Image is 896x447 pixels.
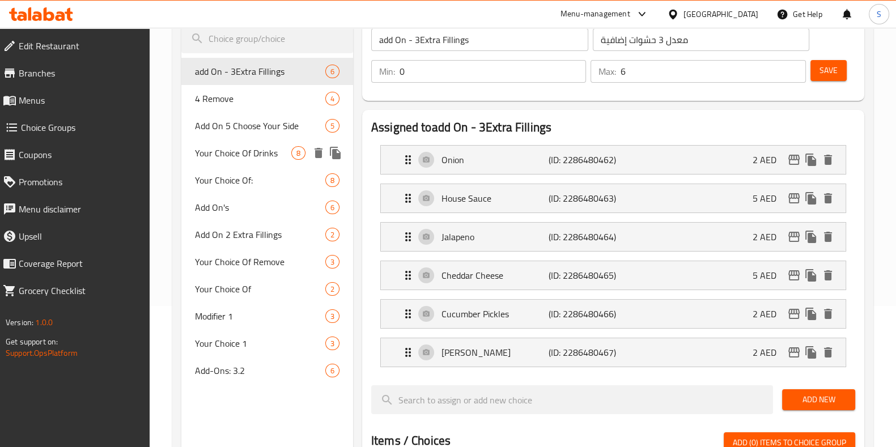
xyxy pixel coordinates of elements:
[371,141,855,179] li: Expand
[325,173,339,187] div: Choices
[326,365,339,376] span: 6
[753,307,785,321] p: 2 AED
[381,146,846,174] div: Expand
[21,121,141,134] span: Choice Groups
[325,337,339,350] div: Choices
[181,24,353,53] input: search
[326,311,339,322] span: 3
[810,60,847,81] button: Save
[181,194,353,221] div: Add On's6
[791,393,846,407] span: Add New
[753,153,785,167] p: 2 AED
[371,333,855,372] li: Expand
[327,144,344,161] button: duplicate
[181,357,353,384] div: Add-Ons: 3.26
[877,8,881,20] span: S
[325,364,339,377] div: Choices
[549,153,620,167] p: (ID: 2286480462)
[195,255,325,269] span: Your Choice Of Remove
[371,256,855,295] li: Expand
[19,229,141,243] span: Upsell
[371,119,855,136] h2: Assigned to add On - 3Extra Fillings
[195,92,325,105] span: 4 Remove
[753,346,785,359] p: 2 AED
[381,223,846,251] div: Expand
[802,228,819,245] button: duplicate
[181,248,353,275] div: Your Choice Of Remove3
[802,190,819,207] button: duplicate
[549,230,620,244] p: (ID: 2286480464)
[802,151,819,168] button: duplicate
[19,202,141,216] span: Menu disclaimer
[782,389,855,410] button: Add New
[6,346,78,360] a: Support.OpsPlatform
[549,346,620,359] p: (ID: 2286480467)
[819,267,836,284] button: delete
[441,230,549,244] p: Jalapeno
[181,330,353,357] div: Your Choice 13
[325,92,339,105] div: Choices
[325,65,339,78] div: Choices
[195,201,325,214] span: Add On's
[325,309,339,323] div: Choices
[195,119,325,133] span: Add On 5 Choose Your Side
[326,66,339,77] span: 6
[195,228,325,241] span: Add On 2 Extra Fillings
[381,300,846,328] div: Expand
[181,275,353,303] div: Your Choice Of2
[195,364,325,377] span: Add-Ons: 3.2
[802,305,819,322] button: duplicate
[802,344,819,361] button: duplicate
[371,385,773,414] input: search
[441,269,549,282] p: Cheddar Cheese
[326,284,339,295] span: 2
[785,267,802,284] button: edit
[785,151,802,168] button: edit
[181,139,353,167] div: Your Choice Of Drinks8deleteduplicate
[181,58,353,85] div: add On - 3Extra Fillings6
[753,269,785,282] p: 5 AED
[753,191,785,205] p: 5 AED
[195,282,325,296] span: Your Choice Of
[819,344,836,361] button: delete
[325,201,339,214] div: Choices
[195,337,325,350] span: Your Choice 1
[6,334,58,349] span: Get support on:
[195,65,325,78] span: add On - 3Extra Fillings
[6,315,33,330] span: Version:
[549,269,620,282] p: (ID: 2286480465)
[819,151,836,168] button: delete
[195,309,325,323] span: Modifier 1
[195,173,325,187] span: Your Choice Of:
[310,144,327,161] button: delete
[291,146,305,160] div: Choices
[181,221,353,248] div: Add On 2 Extra Fillings2
[325,282,339,296] div: Choices
[802,267,819,284] button: duplicate
[598,65,616,78] p: Max:
[19,39,141,53] span: Edit Restaurant
[785,228,802,245] button: edit
[326,257,339,267] span: 3
[326,175,339,186] span: 8
[785,305,802,322] button: edit
[325,228,339,241] div: Choices
[819,228,836,245] button: delete
[371,218,855,256] li: Expand
[785,190,802,207] button: edit
[381,261,846,290] div: Expand
[819,305,836,322] button: delete
[549,307,620,321] p: (ID: 2286480466)
[35,315,53,330] span: 1.0.0
[379,65,395,78] p: Min:
[19,93,141,107] span: Menus
[441,153,549,167] p: Onion
[326,229,339,240] span: 2
[326,338,339,349] span: 3
[441,307,549,321] p: Cucumber Pickles
[381,184,846,212] div: Expand
[195,146,291,160] span: Your Choice Of Drinks
[292,148,305,159] span: 8
[326,202,339,213] span: 6
[560,7,630,21] div: Menu-management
